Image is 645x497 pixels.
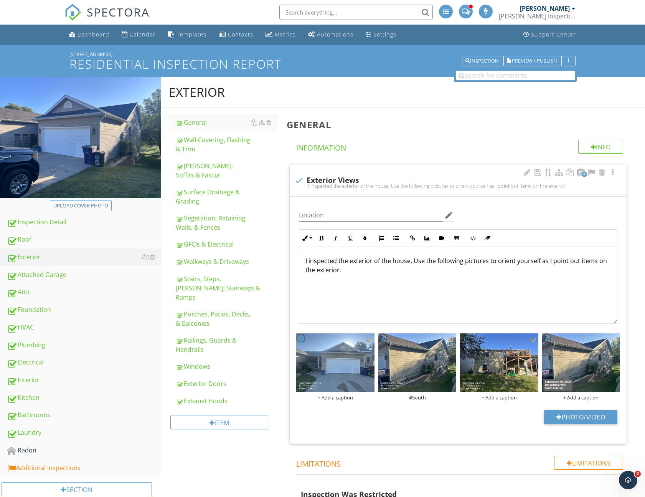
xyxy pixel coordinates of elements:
div: Support Center [531,31,576,38]
span: SPECTORA [87,4,150,20]
div: [PERSON_NAME], Soffits & Fascia [176,161,277,180]
div: + Add a caption [460,394,538,401]
div: Attic [7,287,161,297]
div: Foundation [7,305,161,315]
img: data [542,333,620,392]
button: Insert Table [449,231,464,245]
input: Location [299,209,443,222]
div: Attached Garage [7,270,161,280]
div: Bathrooms [7,410,161,420]
img: The Best Home Inspection Software - Spectora [64,4,81,21]
i: edit [444,210,454,220]
button: Code View [465,231,480,245]
div: Exhaust Hoods [176,396,277,406]
div: Stairs, Steps, [PERSON_NAME], Stairways & Ramps [176,274,277,302]
div: Inspection [465,58,499,64]
div: Interior [7,375,161,385]
div: [STREET_ADDRESS] [69,51,576,57]
div: Surface Drainage & Grading [176,187,277,206]
div: Additional Inspections [7,463,161,473]
button: Unordered List [389,231,403,245]
div: General [176,118,277,127]
button: Photo/Video [544,410,617,424]
div: Contacts [228,31,253,38]
a: Dashboard [66,28,112,42]
button: Upload cover photo [50,200,112,211]
div: Inspection Detail [7,217,161,227]
div: Mertz Inspections [499,12,576,20]
div: + Add a caption [542,394,620,401]
div: Walkways & Driveways [176,257,277,266]
button: Clear Formatting [480,231,495,245]
a: Calendar [119,28,159,42]
div: Exterior [169,84,225,100]
input: Search everything... [279,5,433,20]
span: 4 [582,172,587,177]
button: Insert Video [434,231,449,245]
div: Limitations [554,456,623,470]
div: [PERSON_NAME] [520,5,570,12]
div: Railings, Guards & Handrails [176,336,277,354]
a: Settings [363,28,399,42]
button: Preview / Publish [503,56,560,66]
div: Dashboard [78,31,109,38]
div: GFCIs & Electrical [176,240,277,249]
div: I inspected the exterior of the house. Use the following pictures to orient yourself as I point o... [294,183,622,189]
div: Exterior [7,252,161,262]
button: Inspection [462,56,502,66]
a: Support Center [520,28,579,42]
div: Upload cover photo [53,202,108,210]
button: Insert Image (⌘P) [420,231,434,245]
div: Section [2,482,152,496]
div: Plumbing [7,340,161,350]
div: Info [578,140,624,154]
div: #South [378,394,456,401]
iframe: Intercom live chat [619,471,637,489]
div: Exterior Doors [176,379,277,388]
img: data [460,333,538,392]
a: Inspection [462,57,502,64]
div: Item [170,416,268,429]
a: Automations (Advanced) [305,28,356,42]
p: I inspected the exterior of the house. Use the following pictures to orient yourself as I point o... [305,256,611,275]
button: Insert Link (⌘K) [405,231,420,245]
div: HVAC [7,323,161,333]
div: Automations [317,31,353,38]
a: SPECTORA [64,10,150,27]
div: Roof [7,235,161,245]
button: Inline Style [299,231,314,245]
button: Italic (⌘I) [328,231,343,245]
div: Radon [7,446,161,456]
button: Ordered List [374,231,389,245]
div: Calendar [130,31,156,38]
div: Kitchen [7,393,161,403]
h1: Residential Inspection Report [69,57,576,71]
div: Vegetation, Retaining Walls, & Fences [176,214,277,232]
input: search for comments [456,71,575,80]
img: data [378,333,456,392]
span: 2 [635,471,641,477]
button: Colors [358,231,372,245]
div: Settings [373,31,396,38]
a: Preview / Publish [503,57,560,64]
div: Wall-Covering, Flashing & Trim [176,135,277,154]
a: Contacts [216,28,256,42]
button: Bold (⌘B) [314,231,328,245]
button: Underline (⌘U) [343,231,358,245]
img: data [296,333,374,392]
a: Templates [165,28,210,42]
h3: General [287,119,633,130]
h4: Information [296,140,623,153]
div: Templates [177,31,206,38]
div: Metrics [275,31,296,38]
div: Porches, Patios, Decks, & Balconies [176,310,277,328]
div: + Add a caption [296,394,374,401]
div: Electrical [7,358,161,368]
a: Metrics [262,28,299,42]
span: Preview / Publish [512,58,557,63]
div: Windows [176,362,277,371]
h4: Limitations [296,456,623,469]
div: Laundry [7,428,161,438]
